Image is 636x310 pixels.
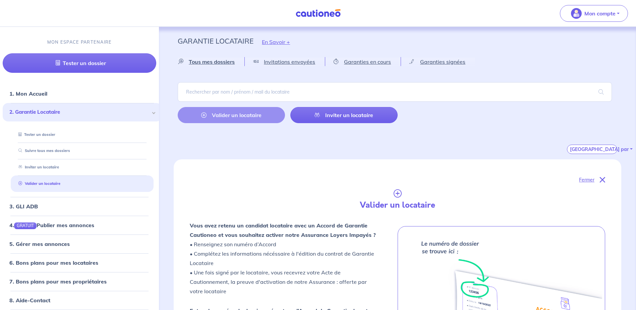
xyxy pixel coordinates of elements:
a: 4.GRATUITPublier mes annonces [9,222,94,228]
span: Garanties signées [420,58,465,65]
p: • Renseignez son numéro d’Accord • Complétez les informations nécéssaire à l'édition du contrat d... [190,221,379,296]
div: Tester un dossier [11,129,154,140]
div: 1. Mon Accueil [3,87,156,101]
span: search [590,83,612,101]
a: Inviter un locataire [16,165,59,170]
div: 8. Aide-Contact [3,294,156,307]
img: illu_account_valid_menu.svg [571,8,582,19]
p: Fermer [579,175,594,184]
button: illu_account_valid_menu.svgMon compte [560,5,628,22]
div: Valider un locataire [11,178,154,189]
a: 5. Gérer mes annonces [9,241,70,247]
p: MON ESPACE PARTENAIRE [47,39,112,45]
div: 7. Bons plans pour mes propriétaires [3,275,156,288]
a: Tester un dossier [16,132,55,137]
a: Tous mes dossiers [178,57,244,66]
div: 5. Gérer mes annonces [3,237,156,251]
strong: Vous avez retenu un candidat locataire avec un Accord de Garantie Cautioneo et vous souhaitez act... [190,222,376,238]
a: Invitations envoyées [245,57,325,66]
a: 1. Mon Accueil [9,91,47,97]
a: Suivre tous mes dossiers [16,149,70,153]
div: 6. Bons plans pour mes locataires [3,256,156,269]
div: 3. GLI ADB [3,200,156,213]
div: Inviter un locataire [11,162,154,173]
a: 8. Aide-Contact [9,297,50,304]
span: 2. Garantie Locataire [9,109,150,116]
span: Tous mes dossiers [189,58,235,65]
a: Garanties signées [401,57,475,66]
h4: Valider un locataire [292,200,503,210]
button: [GEOGRAPHIC_DATA] par [567,145,617,154]
a: Garanties en cours [325,57,401,66]
a: 3. GLI ADB [9,203,38,210]
div: 4.GRATUITPublier mes annonces [3,218,156,232]
a: Inviter un locataire [290,107,398,123]
a: Tester un dossier [3,54,156,73]
span: Invitations envoyées [264,58,315,65]
p: Mon compte [584,9,616,17]
input: Rechercher par nom / prénom / mail du locataire [178,82,612,102]
span: Garanties en cours [344,58,391,65]
div: 2. Garantie Locataire [3,103,162,122]
a: 7. Bons plans pour mes propriétaires [9,278,107,285]
a: 6. Bons plans pour mes locataires [9,259,98,266]
button: En Savoir + [253,32,298,52]
img: Cautioneo [293,9,343,17]
div: Suivre tous mes dossiers [11,146,154,157]
p: Garantie Locataire [178,35,253,47]
a: Valider un locataire [16,181,60,186]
